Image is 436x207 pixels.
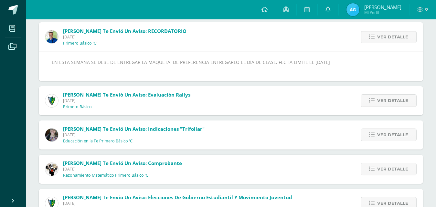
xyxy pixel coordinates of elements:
span: [PERSON_NAME] te envió un aviso: Comprobante [63,160,182,166]
span: [DATE] [63,98,190,103]
span: [PERSON_NAME] te envió un aviso: Elecciones de Gobierno Estudiantil y Movimiento Juventud [63,194,292,201]
span: Mi Perfil [364,10,401,15]
img: 8322e32a4062cfa8b237c59eedf4f548.png [45,129,58,141]
span: [PERSON_NAME] [364,4,401,10]
span: [DATE] [63,132,205,138]
span: [DATE] [63,34,186,40]
span: [DATE] [63,166,182,172]
p: Razonamiento Matemático Primero Básico 'C' [63,173,149,178]
span: [DATE] [63,201,292,206]
img: 9f174a157161b4ddbe12118a61fed988.png [45,94,58,107]
img: d172b984f1f79fc296de0e0b277dc562.png [45,163,58,176]
img: 692ded2a22070436d299c26f70cfa591.png [45,30,58,43]
span: Ver detalle [377,129,408,141]
p: Educación en la Fe Primero Básico 'C' [63,139,133,144]
span: [PERSON_NAME] te envió un aviso: Indicaciones "Trifoliar" [63,126,205,132]
span: [PERSON_NAME] te envió un aviso: RECORDATORIO [63,28,186,34]
p: Primero Básico [63,104,92,109]
span: Ver detalle [377,163,408,175]
span: [PERSON_NAME] te envió un aviso: Evaluación Rallys [63,91,190,98]
img: 421a1b0e41f6206d01de005a463167ed.png [346,3,359,16]
span: Ver detalle [377,95,408,107]
span: Ver detalle [377,31,408,43]
div: EN ESTA SEMANA SE DEBE DE ENTREGAR LA MAQUETA. DE PREFERENCIA ENTREGARLO EL DÍA DE CLASE, FECHA L... [52,58,410,74]
p: Primero Básico 'C' [63,41,97,46]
